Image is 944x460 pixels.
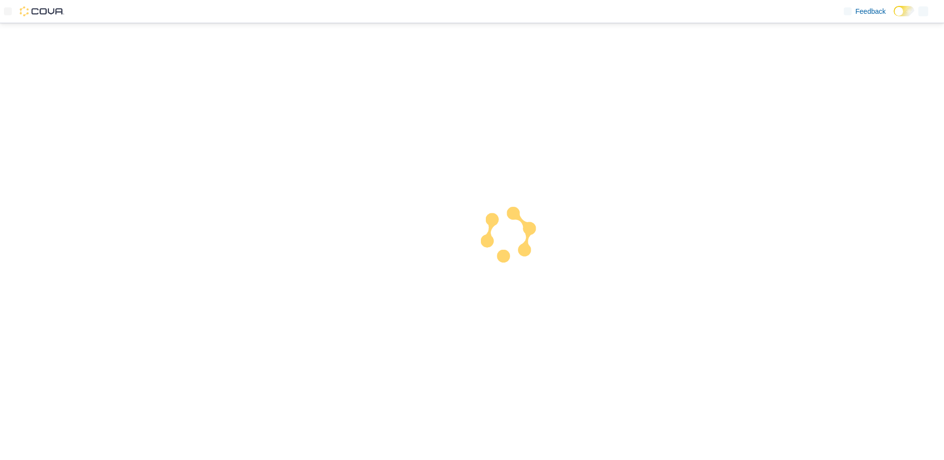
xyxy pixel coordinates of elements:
[894,6,914,16] input: Dark Mode
[840,1,890,21] a: Feedback
[856,6,886,16] span: Feedback
[472,198,546,272] img: cova-loader
[20,6,64,16] img: Cova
